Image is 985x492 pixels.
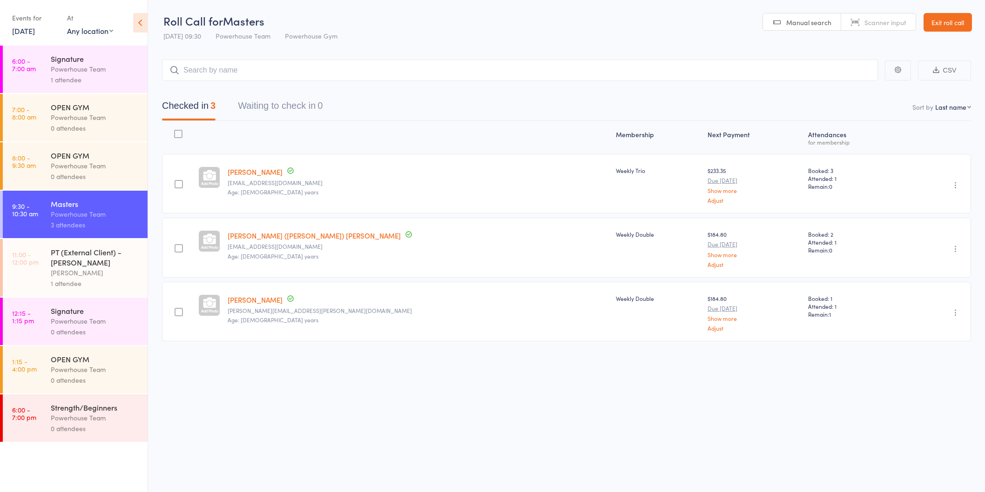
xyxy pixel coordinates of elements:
[228,243,608,250] small: martikm999@gmail.com
[51,74,140,85] div: 1 attendee
[708,294,800,331] div: $184.80
[51,53,140,64] div: Signature
[51,364,140,375] div: Powerhouse Team
[708,177,800,184] small: Due [DATE]
[228,295,283,305] a: [PERSON_NAME]
[51,423,140,434] div: 0 attendees
[51,306,140,316] div: Signature
[210,100,216,111] div: 3
[51,102,140,112] div: OPEN GYM
[616,166,700,174] div: Weekly Trio
[51,112,140,123] div: Powerhouse Team
[51,209,140,219] div: Powerhouse Team
[708,305,800,312] small: Due [DATE]
[829,310,831,318] span: 1
[786,18,831,27] span: Manual search
[3,346,148,393] a: 1:15 -4:00 pmOPEN GYMPowerhouse Team0 attendees
[51,219,140,230] div: 3 attendees
[12,10,58,26] div: Events for
[708,325,800,331] a: Adjust
[808,230,899,238] span: Booked: 2
[708,261,800,267] a: Adjust
[3,239,148,297] a: 11:00 -12:00 pmPT (External Client) - [PERSON_NAME][PERSON_NAME]1 attendee
[67,26,113,36] div: Any location
[808,139,899,145] div: for membership
[829,246,832,254] span: 0
[162,96,216,120] button: Checked in3
[808,310,899,318] span: Remain:
[317,100,323,111] div: 0
[3,94,148,141] a: 7:00 -8:00 amOPEN GYMPowerhouse Team0 attendees
[708,252,800,258] a: Show more
[12,251,39,266] time: 11:00 - 12:00 pm
[67,10,113,26] div: At
[51,354,140,364] div: OPEN GYM
[12,309,34,324] time: 12:15 - 1:15 pm
[51,267,140,278] div: [PERSON_NAME]
[708,241,800,247] small: Due [DATE]
[12,406,36,421] time: 6:00 - 7:00 pm
[3,46,148,93] a: 6:00 -7:00 amSignaturePowerhouse Team1 attendee
[808,302,899,310] span: Attended: 1
[228,231,401,240] a: [PERSON_NAME] ([PERSON_NAME]) [PERSON_NAME]
[612,125,704,150] div: Membership
[808,246,899,254] span: Remain:
[12,57,36,72] time: 6:00 - 7:00 am
[804,125,903,150] div: Atten­dances
[708,197,800,203] a: Adjust
[12,202,38,217] time: 9:30 - 10:30 am
[51,247,140,267] div: PT (External Client) - [PERSON_NAME]
[51,278,140,289] div: 1 attendee
[708,166,800,203] div: $233.35
[51,123,140,133] div: 0 attendees
[704,125,804,150] div: Next Payment
[228,188,318,196] span: Age: [DEMOGRAPHIC_DATA] years
[708,315,800,321] a: Show more
[3,191,148,238] a: 9:30 -10:30 amMastersPowerhouse Team3 attendees
[228,180,608,186] small: belld2524@gmail.com
[708,187,800,193] a: Show more
[228,252,318,260] span: Age: [DEMOGRAPHIC_DATA] years
[228,167,283,177] a: [PERSON_NAME]
[51,316,140,326] div: Powerhouse Team
[12,358,37,372] time: 1:15 - 4:00 pm
[708,230,800,267] div: $184.80
[163,13,223,28] span: Roll Call for
[228,316,318,324] span: Age: [DEMOGRAPHIC_DATA] years
[51,160,140,171] div: Powerhouse Team
[924,13,972,32] a: Exit roll call
[912,102,933,112] label: Sort by
[238,96,323,120] button: Waiting to check in0
[51,412,140,423] div: Powerhouse Team
[51,375,140,386] div: 0 attendees
[616,294,700,302] div: Weekly Double
[808,238,899,246] span: Attended: 1
[285,31,337,40] span: Powerhouse Gym
[223,13,264,28] span: Masters
[51,171,140,182] div: 0 attendees
[51,402,140,412] div: Strength/Beginners
[51,199,140,209] div: Masters
[228,307,608,314] small: Judy.nowland@gmail.com
[935,102,966,112] div: Last name
[51,64,140,74] div: Powerhouse Team
[51,326,140,337] div: 0 attendees
[162,60,878,81] input: Search by name
[51,150,140,160] div: OPEN GYM
[12,154,36,169] time: 8:00 - 9:30 am
[808,166,899,174] span: Booked: 3
[163,31,201,40] span: [DATE] 09:30
[808,174,899,182] span: Attended: 1
[808,294,899,302] span: Booked: 1
[3,298,148,345] a: 12:15 -1:15 pmSignaturePowerhouse Team0 attendees
[616,230,700,238] div: Weekly Double
[3,394,148,442] a: 6:00 -7:00 pmStrength/BeginnersPowerhouse Team0 attendees
[864,18,906,27] span: Scanner input
[12,106,36,120] time: 7:00 - 8:00 am
[216,31,270,40] span: Powerhouse Team
[808,182,899,190] span: Remain:
[918,60,971,80] button: CSV
[829,182,832,190] span: 0
[3,142,148,190] a: 8:00 -9:30 amOPEN GYMPowerhouse Team0 attendees
[12,26,35,36] a: [DATE]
